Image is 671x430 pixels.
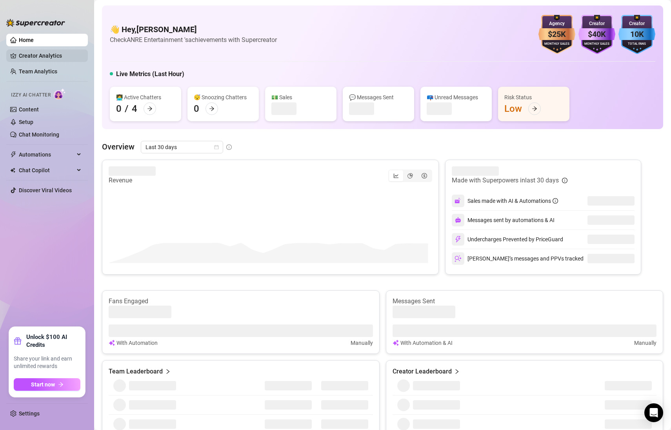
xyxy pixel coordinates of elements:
[407,173,413,179] span: pie-chart
[578,15,615,54] img: purple-badge-B9DA21FR.svg
[553,198,558,204] span: info-circle
[452,214,555,226] div: Messages sent by automations & AI
[116,69,184,79] h5: Live Metrics (Last Hour)
[454,367,460,376] span: right
[455,255,462,262] img: svg%3e
[349,93,408,102] div: 💬 Messages Sent
[504,93,563,102] div: Risk Status
[14,355,80,370] span: Share your link and earn unlimited rewards
[19,131,59,138] a: Chat Monitoring
[109,339,115,347] img: svg%3e
[427,93,486,102] div: 📪 Unread Messages
[19,164,75,177] span: Chat Copilot
[54,88,66,100] img: AI Chatter
[19,37,34,43] a: Home
[10,168,15,173] img: Chat Copilot
[194,93,253,102] div: 😴 Snoozing Chatters
[467,197,558,205] div: Sales made with AI & Automations
[538,42,575,47] div: Monthly Sales
[532,106,537,111] span: arrow-right
[226,144,232,150] span: info-circle
[455,236,462,243] img: svg%3e
[393,297,657,306] article: Messages Sent
[109,367,163,376] article: Team Leaderboard
[452,252,584,265] div: [PERSON_NAME]’s messages and PPVs tracked
[165,367,171,376] span: right
[31,381,55,388] span: Start now
[578,42,615,47] div: Monthly Sales
[11,91,51,99] span: Izzy AI Chatter
[132,102,137,115] div: 4
[19,410,40,417] a: Settings
[393,367,452,376] article: Creator Leaderboard
[452,176,559,185] article: Made with Superpowers in last 30 days
[14,378,80,391] button: Start nowarrow-right
[109,297,373,306] article: Fans Engaged
[562,178,567,183] span: info-circle
[19,49,82,62] a: Creator Analytics
[455,217,461,223] img: svg%3e
[634,339,656,347] article: Manually
[351,339,373,347] article: Manually
[10,151,16,158] span: thunderbolt
[644,403,663,422] div: Open Intercom Messenger
[209,106,215,111] span: arrow-right
[393,339,399,347] img: svg%3e
[422,173,427,179] span: dollar-circle
[147,106,153,111] span: arrow-right
[393,173,399,179] span: line-chart
[538,28,575,40] div: $25K
[452,233,563,246] div: Undercharges Prevented by PriceGuard
[58,382,64,387] span: arrow-right
[19,119,33,125] a: Setup
[618,28,655,40] div: 10K
[26,333,80,349] strong: Unlock $100 AI Credits
[455,197,462,204] img: svg%3e
[19,68,57,75] a: Team Analytics
[6,19,65,27] img: logo-BBDzfeDw.svg
[19,148,75,161] span: Automations
[102,141,135,153] article: Overview
[19,106,39,113] a: Content
[116,102,122,115] div: 0
[578,20,615,27] div: Creator
[14,337,22,345] span: gift
[145,141,218,153] span: Last 30 days
[19,187,72,193] a: Discover Viral Videos
[194,102,199,115] div: 0
[538,20,575,27] div: Agency
[271,93,330,102] div: 💵 Sales
[214,145,219,149] span: calendar
[538,15,575,54] img: bronze-badge-qSZam9Wu.svg
[388,169,432,182] div: segmented control
[110,35,277,45] article: Check ANRE Entertainment 's achievements with Supercreator
[109,176,156,185] article: Revenue
[116,93,175,102] div: 👩‍💻 Active Chatters
[618,20,655,27] div: Creator
[400,339,453,347] article: With Automation & AI
[110,24,277,35] h4: 👋 Hey, [PERSON_NAME]
[618,42,655,47] div: Total Fans
[116,339,158,347] article: With Automation
[618,15,655,54] img: blue-badge-DgoSNQY1.svg
[578,28,615,40] div: $40K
